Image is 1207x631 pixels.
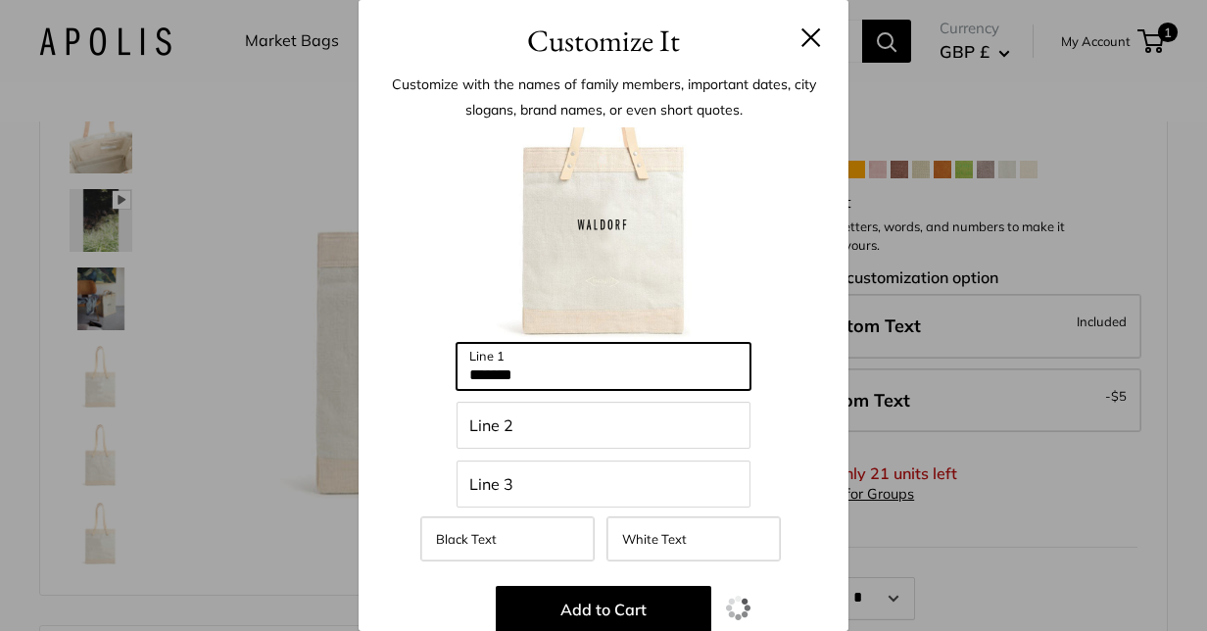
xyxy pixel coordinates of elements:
img: loading.gif [726,596,750,620]
label: White Text [606,516,781,561]
label: Black Text [420,516,595,561]
img: customizer-prod [496,127,711,343]
span: Black Text [436,531,497,547]
p: Customize with the names of family members, important dates, city slogans, brand names, or even s... [388,72,819,122]
span: White Text [622,531,687,547]
h3: Customize It [388,18,819,64]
